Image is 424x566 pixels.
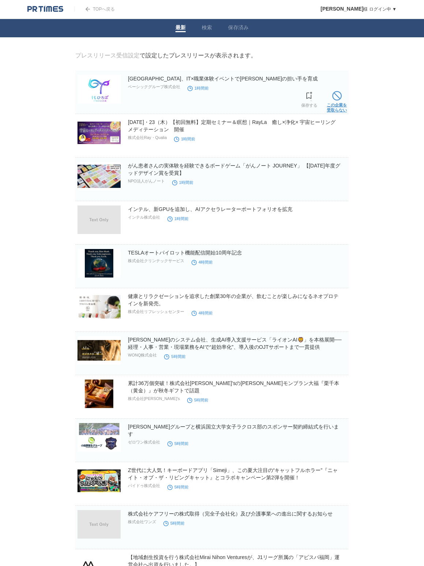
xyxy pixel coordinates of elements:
[128,352,157,358] p: WONQ株式会社
[164,354,185,359] time: 5時間前
[321,6,363,12] span: [PERSON_NAME]
[77,75,121,103] img: 善通寺市、IT×職業体験イベントで未来の担い手を育成
[192,311,213,315] time: 4時間前
[301,90,317,108] a: 保存する
[167,441,189,446] time: 5時間前
[167,216,189,221] time: 1時間前
[128,483,160,488] p: バイドゥ株式会社
[228,24,249,32] a: 保存済み
[128,519,156,525] p: 株式会社ワンズ
[75,52,257,60] div: で設定したプレスリリースが表示されます。
[128,396,180,401] p: 株式会社[PERSON_NAME]'s
[172,180,193,185] time: 1時間前
[188,86,209,90] time: 1時間前
[77,510,121,539] img: 株式会社ケアフリーの株式取得（完全子会社化）及び介護事業への進出に関するお知らせ
[77,380,121,408] img: 累計36万個突破！株式会社Serge源'sの和栗モンブラン大福『栗千本（黄金）』が秋冬ギフトで話題
[128,250,242,256] a: TESLAオートパイロット機能配信開始10周年記念
[167,485,189,489] time: 5時間前
[175,24,186,32] a: 最新
[128,258,184,264] p: 株式会社クリンテックサービス
[27,5,63,13] img: logo.png
[77,205,121,234] img: インテル、新GPUを追加し、AIアクセラレーターポートフォリオを拡充
[74,7,115,12] a: TOPへ戻る
[128,467,338,480] a: Z世代に大人気！キーボードアプリ「Simeji」、この夏大注目の“キャットフルホラー”『ニャイト・オブ・ザ・リビングキャット』とコラボキャンペーン第2弾を開催！
[202,24,212,32] a: 検索
[77,118,121,147] img: 10/16（木）・23（木）【初回無料】定期セミナー＆瞑想｜RayLa 癒し×浄化× 宇宙ヒーリング メディテーション 開催
[128,215,160,220] p: インテル株式会社
[128,76,318,82] a: [GEOGRAPHIC_DATA]、IT×職業体験イベントで[PERSON_NAME]の担い手を育成
[77,293,121,321] img: 健康とリラクゼーションを追求した創業30年の企業が、飲むことが楽しみになるネオプロテインを新発売。
[77,467,121,495] img: Z世代に大人気！キーボードアプリ「Simeji」、この夏大注目の“キャットフルホラー”『ニャイト・オブ・ザ・リビングキャット』とコラボキャンペーン第2弾を開催！
[128,309,184,314] p: 株式会社リフレッシュセンター
[77,162,121,190] img: がん患者さんの実体験を経験できるボードゲーム「がんノート JOURNEY」 【2025年度グッドデザイン賞を受賞】
[128,337,341,350] a: [PERSON_NAME]のシステム会社、生成AI導入支援サービス「ライオンAI🦁」を本格展開──経理・人事・営業・現場業務をAIで“超効率化”、導入後のOJTサポートまで一貫提供
[327,89,347,113] a: この企業を受取らない
[128,293,338,306] a: 健康とリラクゼーションを追求した創業30年の企業が、飲むことが楽しみになるネオプロテインを新発売。
[128,424,339,437] a: [PERSON_NAME]グループと横浜国立大学女子ラクロス部のスポンサー契約締結式を行います
[128,178,165,184] p: NPO法人がんノート
[128,380,339,393] a: 累計36万個突破！株式会社[PERSON_NAME]'sの[PERSON_NAME]モンブラン大福『栗千本（黄金）』が秋冬ギフトで話題
[128,163,340,176] a: がん患者さんの実体験を経験できるボードゲーム「がんノート JOURNEY」 【[DATE]年度グッドデザイン賞を受賞】
[192,260,213,264] time: 4時間前
[128,206,292,212] a: インテル、新GPUを追加し、AIアクセラレーターポートフォリオを拡充
[187,398,208,402] time: 5時間前
[77,423,121,452] img: 小田原衛生グループと横浜国立大学女子ラクロス部のスポンサー契約締結式を行います
[174,137,195,141] time: 1時間前
[128,135,167,140] p: 株式会社Ray・Qualia
[128,511,333,517] a: 株式会社ケアフリーの株式取得（完全子会社化）及び介護事業への進出に関するお知らせ
[75,52,140,59] a: プレスリリース受信設定
[128,84,180,90] p: ベーシックグループ株式会社
[128,439,160,445] p: ゼロワン株式会社
[77,336,121,365] img: 福岡発のシステム会社、生成AI導入支援サービス「ライオンAI🦁」を本格展開──経理・人事・営業・現場業務をAIで“超効率化”、導入後のOJTサポートまで一貫提供
[128,119,336,132] a: [DATE]・23（木）【初回無料】定期セミナー＆瞑想｜RayLa 癒し×浄化× 宇宙ヒーリング メディテーション 開催
[321,7,397,12] a: [PERSON_NAME]様 ログイン中 ▼
[163,521,185,525] time: 5時間前
[86,7,90,11] img: arrow.png
[77,249,121,278] img: TESLAオートパイロット機能配信開始10周年記念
